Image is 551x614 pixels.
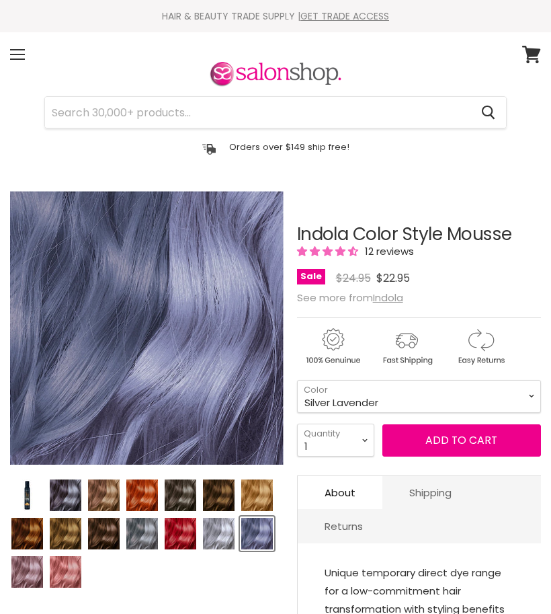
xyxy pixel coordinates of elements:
img: Indola Color Style Mousse [165,518,196,549]
img: Indola Color Style Mousse [241,518,273,549]
img: Indola Color Style Mousse [165,479,196,511]
img: shipping.gif [371,326,442,367]
img: Indola Color Style Mousse [126,518,158,549]
button: Add to cart [382,424,541,457]
button: Indola Color Style Mousse [202,516,236,551]
button: Indola Color Style Mousse [163,478,198,512]
span: $22.95 [376,270,410,286]
button: Search [470,97,506,128]
input: Search [45,97,470,128]
img: Indola Color Style Mousse [11,518,43,549]
button: Indola Color Style Mousse [240,516,274,551]
button: Indola Color Style Mousse [125,478,159,512]
img: Indola Color Style Mousse [203,479,235,511]
select: Quantity [297,424,374,457]
a: About [298,476,382,509]
span: See more from [297,291,403,305]
img: Indola Color Style Mousse [126,479,158,511]
span: 12 reviews [361,244,414,258]
img: Indola Color Style Mousse [50,518,81,549]
a: GET TRADE ACCESS [300,9,389,23]
img: Indola Color Style Mousse [10,191,284,465]
form: Product [44,96,507,128]
button: Indola Color Style Mousse [87,516,121,551]
img: Indola Color Style Mousse [88,518,120,549]
button: Indola Color Style Mousse [10,555,44,589]
span: 4.33 stars [297,244,361,258]
img: Indola Color Style Mousse [50,556,81,588]
p: Orders over $149 ship free! [229,141,349,153]
img: Indola Color Style Mousse [11,556,43,588]
button: Indola Color Style Mousse [48,516,83,551]
img: Indola Color Style Mousse [241,479,273,511]
a: Returns [298,510,390,543]
button: Indola Color Style Mousse [10,478,44,512]
button: Indola Color Style Mousse [48,478,83,512]
button: Indola Color Style Mousse [202,478,236,512]
span: $24.95 [336,270,371,286]
button: Indola Color Style Mousse [87,478,121,512]
button: Indola Color Style Mousse [48,555,83,589]
img: genuine.gif [297,326,368,367]
button: Indola Color Style Mousse [163,516,198,551]
span: Add to cart [425,432,497,448]
a: Indola [373,291,403,305]
img: Indola Color Style Mousse [50,479,81,511]
button: Indola Color Style Mousse [125,516,159,551]
div: Product thumbnails [8,474,286,589]
h1: Indola Color Style Mousse [297,225,541,244]
img: Indola Color Style Mousse [203,518,235,549]
button: Indola Color Style Mousse [10,516,44,551]
div: Indola Color Style Mousse image. Click or Scroll to Zoom. [10,191,284,465]
img: returns.gif [445,326,516,367]
button: Indola Color Style Mousse [240,478,274,512]
img: Indola Color Style Mousse [88,479,120,511]
img: Indola Color Style Mousse [11,479,43,511]
a: Shipping [382,476,478,509]
span: Sale [297,269,325,284]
